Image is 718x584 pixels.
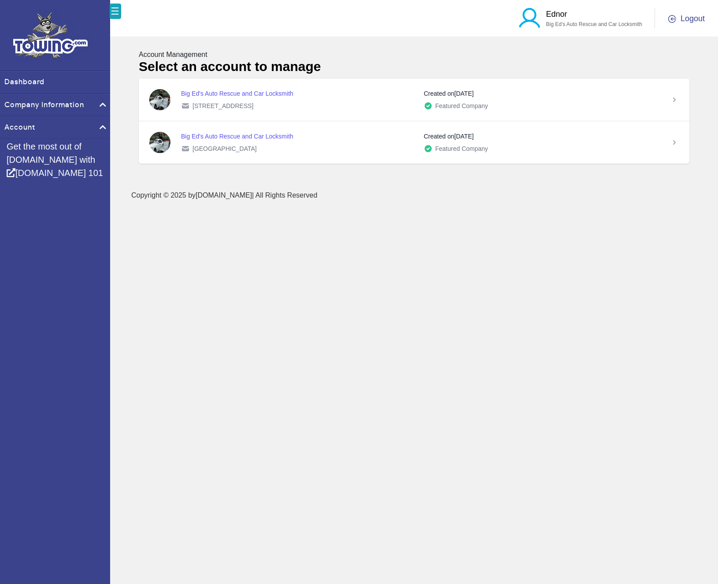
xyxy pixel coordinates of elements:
[181,89,417,98] div: Big Ed's Auto Rescue and Car Locksmith
[149,89,170,110] img: Big Ed's Auto Rescue and Car Locksmith Logo
[139,59,689,75] h2: Select an account to manage
[192,144,257,153] span: [GEOGRAPHIC_DATA]
[139,50,689,59] h5: Account Management
[181,132,417,141] div: Big Ed's Auto Rescue and Car Locksmith
[424,132,659,141] div: Created on
[192,101,253,110] span: [STREET_ADDRESS]
[546,8,642,27] a: Ednor Big Ed's Auto Rescue and Car Locksmith
[131,190,718,201] p: Copyright © 2025 by | All Rights Reserved
[668,15,676,23] img: OGOUT.png
[546,21,642,27] span: Big Ed's Auto Rescue and Car Locksmith
[196,191,252,199] a: [DOMAIN_NAME]
[424,89,659,98] div: Created on
[424,144,659,153] div: Featured Company
[454,90,474,97] time: [DATE]
[681,13,705,24] span: Logout
[139,79,689,121] a: Big Ed's Auto Rescue and Car Locksmith Logo Big Ed's Auto Rescue and Car Locksmith [STREET_ADDRES...
[149,132,170,153] img: Big Ed's Auto Rescue and Car Locksmith Logo
[7,168,103,178] a: [DOMAIN_NAME] 101
[454,133,474,140] time: [DATE]
[424,101,659,110] div: Featured Company
[9,9,93,62] img: logo.png
[139,121,689,164] a: Big Ed's Auto Rescue and Car Locksmith Logo Big Ed's Auto Rescue and Car Locksmith [GEOGRAPHIC_DA...
[546,8,642,20] p: Ednor
[517,7,546,32] img: blue-user.png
